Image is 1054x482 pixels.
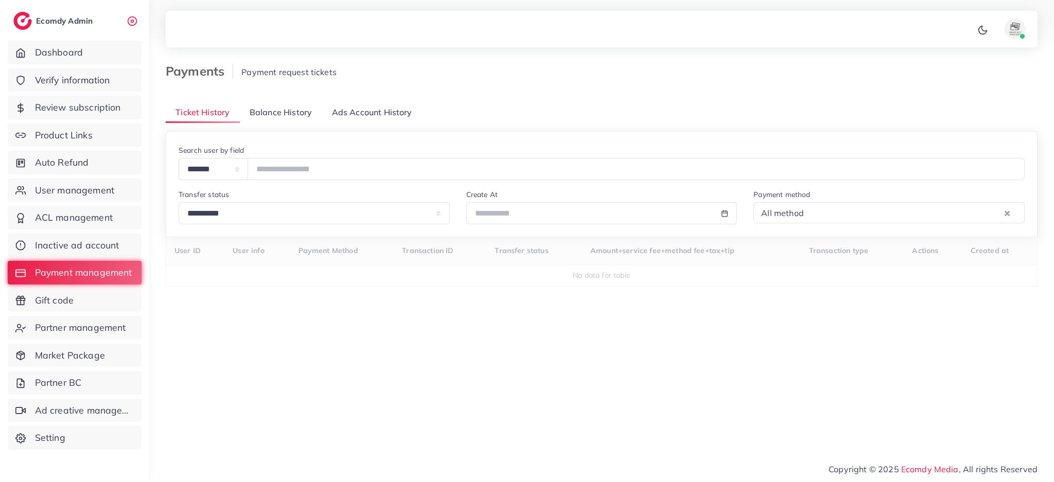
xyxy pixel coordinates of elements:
span: Ticket History [175,106,230,118]
span: Inactive ad account [35,239,119,252]
label: Create At [466,189,498,200]
span: Ads Account History [332,106,412,118]
span: Partner management [35,321,126,334]
a: Verify information [8,68,142,92]
a: logoEcomdy Admin [13,12,95,30]
span: , All rights Reserved [959,463,1038,475]
a: avatar [992,19,1029,39]
span: Setting [35,431,65,444]
span: User management [35,184,114,197]
span: Market Package [35,349,105,362]
span: Copyright © 2025 [829,463,1038,475]
span: Product Links [35,129,93,142]
a: Ad creative management [8,399,142,422]
a: Partner BC [8,371,142,395]
span: Ad creative management [35,404,134,417]
a: Payment management [8,261,142,284]
span: Partner BC [35,376,82,389]
a: Auto Refund [8,151,142,174]
span: All method [759,205,806,221]
img: avatar [1005,19,1025,39]
a: User management [8,178,142,202]
a: Dashboard [8,41,142,64]
a: Review subscription [8,96,142,119]
a: Product Links [8,123,142,147]
label: Payment method [753,189,810,200]
input: Search for option [807,205,1002,221]
span: Review subscription [35,101,121,114]
span: Auto Refund [35,156,89,169]
a: Gift code [8,289,142,312]
span: Dashboard [35,46,83,59]
button: Clear Selected [1005,207,1010,219]
a: Ecomdy Media [901,464,959,474]
h2: Ecomdy Admin [36,16,95,26]
a: ACL management [8,206,142,229]
a: Market Package [8,344,142,367]
a: Inactive ad account [8,234,142,257]
span: Gift code [35,294,74,307]
img: logo [13,12,32,30]
h3: Payments [166,64,233,79]
label: Search user by field [179,145,244,155]
span: Payment request tickets [241,67,337,77]
span: Verify information [35,74,110,87]
span: Payment management [35,266,132,279]
a: Partner management [8,316,142,340]
a: Setting [8,426,142,450]
label: Transfer status [179,189,229,200]
div: Search for option [753,202,1025,223]
span: Balance History [250,106,312,118]
span: ACL management [35,211,113,224]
